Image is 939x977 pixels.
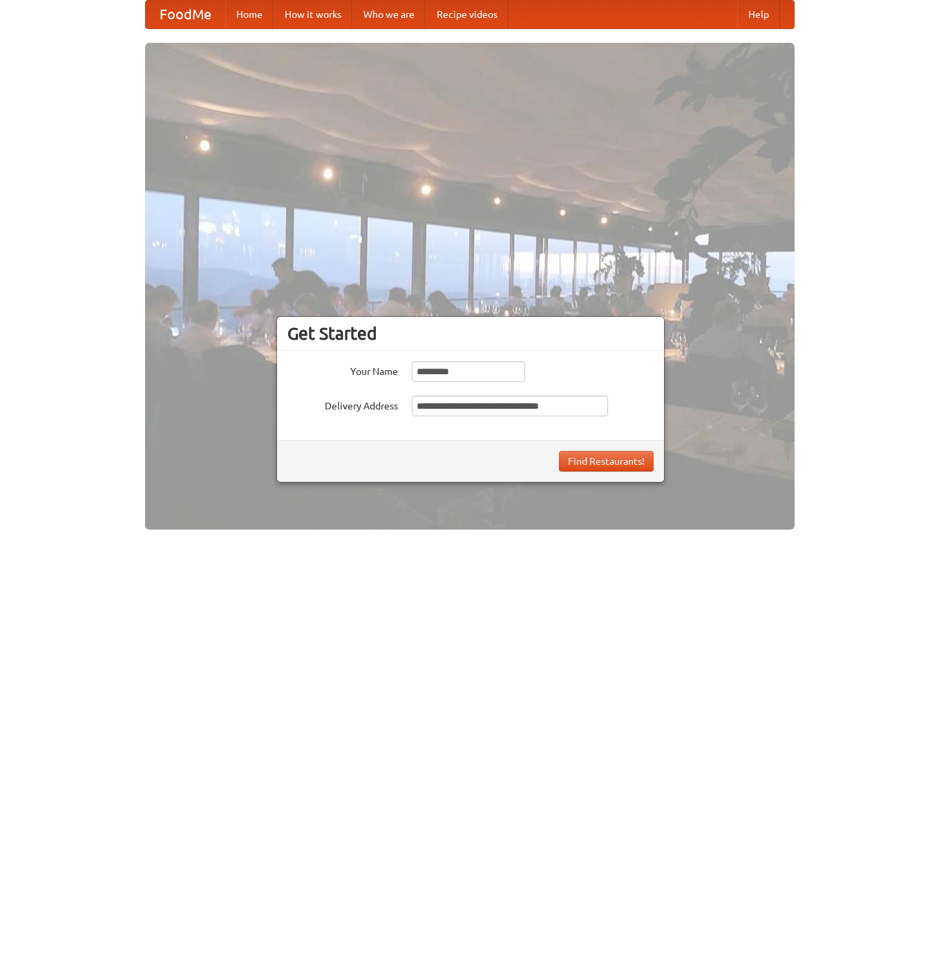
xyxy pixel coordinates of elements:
button: Find Restaurants! [559,451,654,472]
a: How it works [274,1,352,28]
a: Home [225,1,274,28]
h3: Get Started [287,323,654,344]
label: Your Name [287,361,398,378]
label: Delivery Address [287,396,398,413]
a: FoodMe [146,1,225,28]
a: Recipe videos [426,1,509,28]
a: Who we are [352,1,426,28]
a: Help [737,1,780,28]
